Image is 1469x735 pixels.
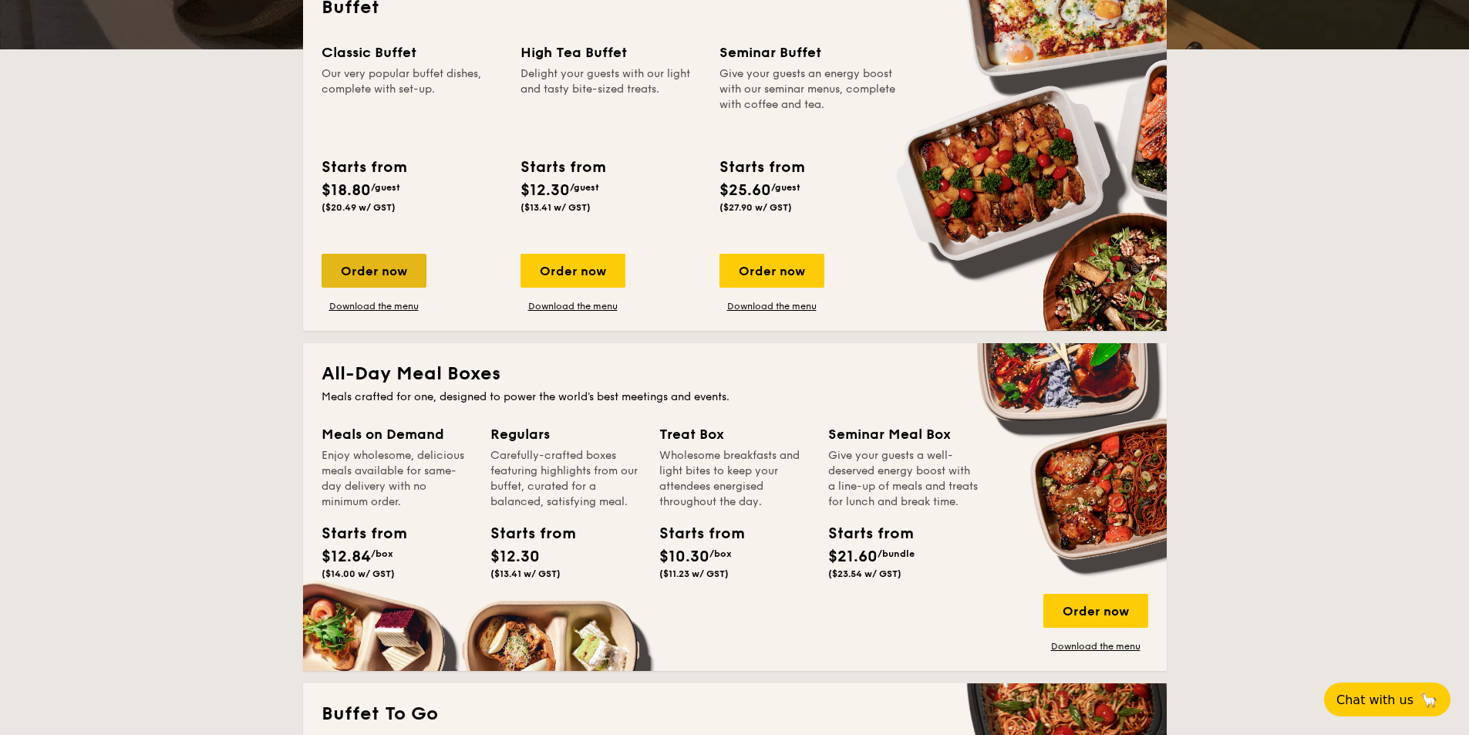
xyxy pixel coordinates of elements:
[659,448,810,510] div: Wholesome breakfasts and light bites to keep your attendees energised throughout the day.
[371,548,393,559] span: /box
[771,182,800,193] span: /guest
[371,182,400,193] span: /guest
[490,522,560,545] div: Starts from
[719,181,771,200] span: $25.60
[322,389,1148,405] div: Meals crafted for one, designed to power the world's best meetings and events.
[322,423,472,445] div: Meals on Demand
[490,548,540,566] span: $12.30
[1324,683,1450,716] button: Chat with us🦙
[719,202,792,213] span: ($27.90 w/ GST)
[322,202,396,213] span: ($20.49 w/ GST)
[719,66,900,143] div: Give your guests an energy boost with our seminar menus, complete with coffee and tea.
[828,423,979,445] div: Seminar Meal Box
[878,548,915,559] span: /bundle
[1420,691,1438,709] span: 🦙
[719,300,824,312] a: Download the menu
[322,254,426,288] div: Order now
[1043,640,1148,652] a: Download the menu
[828,522,898,545] div: Starts from
[322,548,371,566] span: $12.84
[521,66,701,143] div: Delight your guests with our light and tasty bite-sized treats.
[1336,693,1413,707] span: Chat with us
[322,448,472,510] div: Enjoy wholesome, delicious meals available for same-day delivery with no minimum order.
[521,181,570,200] span: $12.30
[322,42,502,63] div: Classic Buffet
[521,156,605,179] div: Starts from
[719,254,824,288] div: Order now
[521,202,591,213] span: ($13.41 w/ GST)
[570,182,599,193] span: /guest
[719,156,804,179] div: Starts from
[322,522,391,545] div: Starts from
[322,702,1148,727] h2: Buffet To Go
[659,548,709,566] span: $10.30
[322,362,1148,386] h2: All-Day Meal Boxes
[490,448,641,510] div: Carefully-crafted boxes featuring highlights from our buffet, curated for a balanced, satisfying ...
[828,568,901,579] span: ($23.54 w/ GST)
[521,300,625,312] a: Download the menu
[322,568,395,579] span: ($14.00 w/ GST)
[719,42,900,63] div: Seminar Buffet
[322,181,371,200] span: $18.80
[521,254,625,288] div: Order now
[709,548,732,559] span: /box
[322,300,426,312] a: Download the menu
[659,568,729,579] span: ($11.23 w/ GST)
[828,448,979,510] div: Give your guests a well-deserved energy boost with a line-up of meals and treats for lunch and br...
[490,568,561,579] span: ($13.41 w/ GST)
[521,42,701,63] div: High Tea Buffet
[1043,594,1148,628] div: Order now
[322,156,406,179] div: Starts from
[659,522,729,545] div: Starts from
[490,423,641,445] div: Regulars
[828,548,878,566] span: $21.60
[322,66,502,143] div: Our very popular buffet dishes, complete with set-up.
[659,423,810,445] div: Treat Box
